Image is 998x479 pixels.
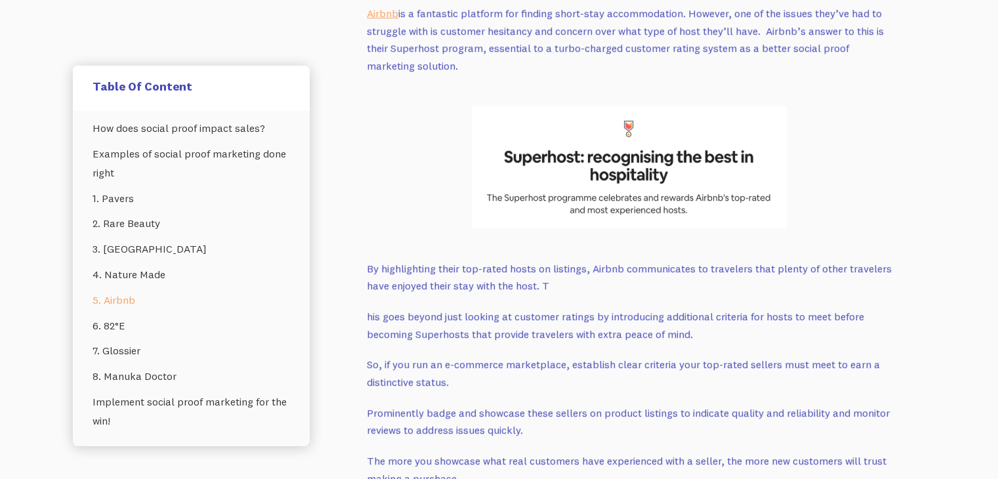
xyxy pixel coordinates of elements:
a: How does social proof impact sales? [93,115,290,141]
p: By highlighting their top-rated hosts on listings, Airbnb communicates to travelers that plenty o... [367,260,892,295]
img: Air bnb social proof examples [472,106,787,228]
a: 6. 82°E [93,313,290,339]
a: 7. Glossier [93,338,290,364]
a: 8. Manuka Doctor [93,364,290,389]
p: So, if you run an e-commerce marketplace, establish clear criteria your top-rated sellers must me... [367,356,892,390]
p: is a fantastic platform for finding short-stay accommodation. However, one of the issues they’ve ... [367,5,892,75]
a: Examples of social proof marketing done right [93,141,290,186]
a: 4. Nature Made [93,262,290,287]
a: Airbnb [367,7,398,20]
a: 5. Airbnb [93,287,290,313]
h5: Table Of Content [93,79,290,94]
a: 2. Rare Beauty [93,211,290,236]
p: Prominently badge and showcase these sellers on product listings to indicate quality and reliabil... [367,404,892,439]
p: his goes beyond just looking at customer ratings by introducing additional criteria for hosts to ... [367,308,892,343]
a: Implement social proof marketing for the win! [93,389,290,434]
a: 3. [GEOGRAPHIC_DATA] [93,236,290,262]
a: 1. Pavers [93,186,290,211]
